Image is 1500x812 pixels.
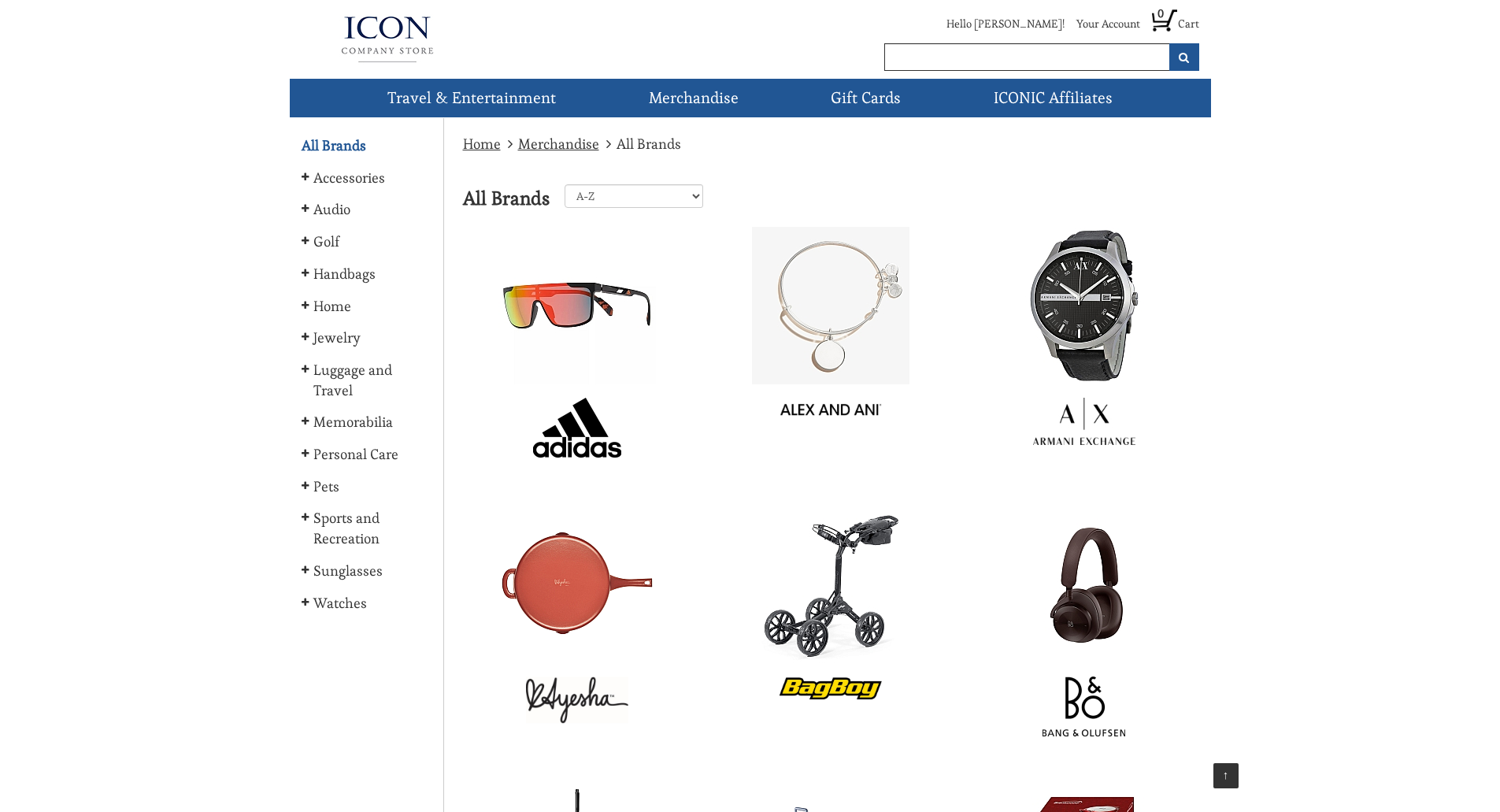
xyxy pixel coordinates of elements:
[1076,17,1140,31] a: Your Account
[302,199,358,220] a: Audio
[1033,398,1135,445] img: Armani Exchange
[302,232,347,252] a: Golf
[752,506,909,663] img: Bag Boy
[780,677,882,699] img: Bag Boy
[526,677,628,724] img: Ayesha Curry
[302,135,366,156] a: All Brands
[1213,763,1239,788] a: ↑
[1006,227,1163,384] img: Armani Exchange
[302,360,431,400] a: Luggage and Travel
[302,593,375,614] a: Watches
[533,398,621,458] img: Adidas
[302,412,401,432] a: Memorabilia
[643,79,745,117] a: Merchandise
[602,134,681,155] li: All Brands
[987,79,1119,117] a: ICONIC Affiliates
[302,168,393,188] a: Accessories
[1043,677,1125,736] img: Bang & Olufsen
[498,227,656,384] img: Adidas
[302,296,359,317] a: Home
[463,135,501,153] a: Home
[302,444,406,465] a: Personal Care
[302,264,383,284] a: Handbags
[463,188,550,209] h2: All Brands
[302,508,431,548] a: Sports and Recreation
[935,16,1065,39] li: Hello [PERSON_NAME]!
[302,476,347,497] a: Pets
[780,403,882,415] img: ALEX AND ANI
[302,328,369,348] a: Jewelry
[824,79,907,117] a: Gift Cards
[498,525,656,643] img: Ayesha Curry
[1152,17,1199,31] a: 0 Cart
[752,227,909,384] img: ALEX AND ANI
[518,135,599,153] a: Merchandise
[1006,506,1163,663] img: Bang & Olufsen
[302,561,391,581] a: Sunglasses
[381,79,562,117] a: Travel & Entertainment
